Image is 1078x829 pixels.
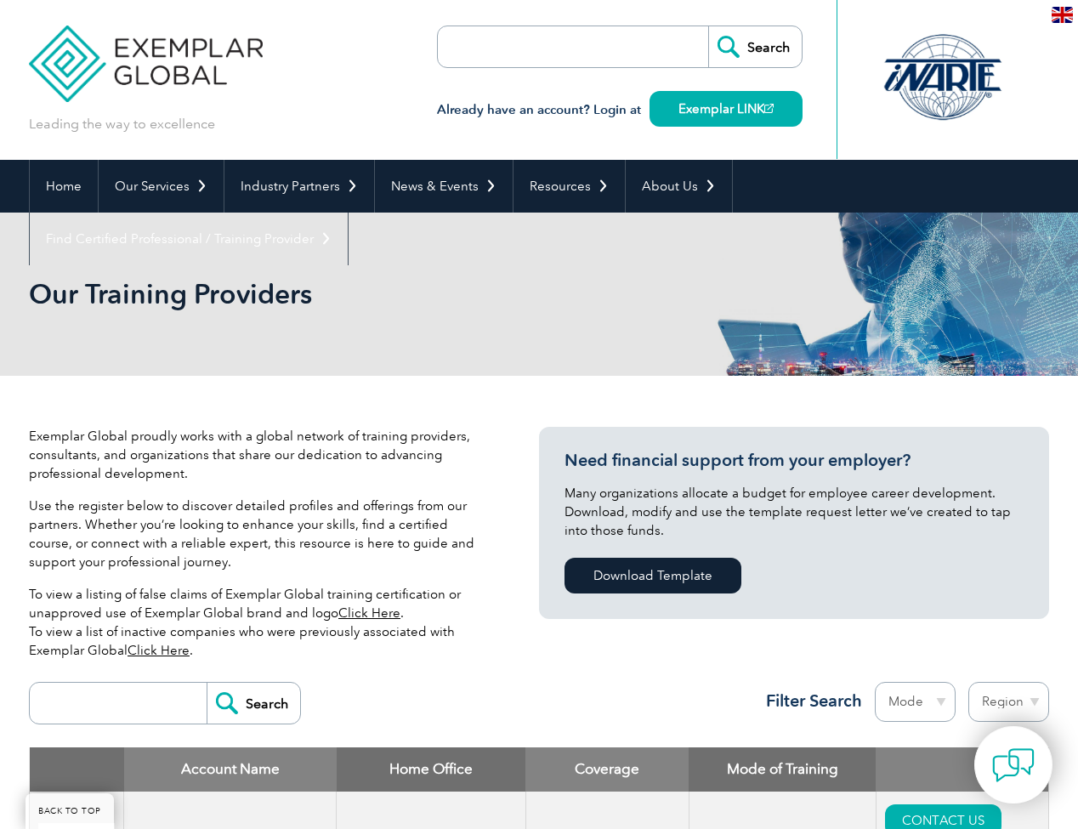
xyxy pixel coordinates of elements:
a: Industry Partners [224,160,374,213]
a: About Us [626,160,732,213]
a: Home [30,160,98,213]
p: Exemplar Global proudly works with a global network of training providers, consultants, and organ... [29,427,488,483]
h3: Already have an account? Login at [437,99,803,121]
a: Our Services [99,160,224,213]
h2: Our Training Providers [29,281,743,308]
a: Exemplar LINK [650,91,803,127]
a: News & Events [375,160,513,213]
h3: Need financial support from your employer? [565,450,1024,471]
a: BACK TO TOP [26,793,114,829]
img: en [1052,7,1073,23]
th: Account Name: activate to sort column descending [124,747,337,792]
a: Click Here [338,605,400,621]
img: open_square.png [764,104,774,113]
p: To view a listing of false claims of Exemplar Global training certification or unapproved use of ... [29,585,488,660]
th: : activate to sort column ascending [876,747,1048,792]
th: Mode of Training: activate to sort column ascending [689,747,876,792]
p: Use the register below to discover detailed profiles and offerings from our partners. Whether you... [29,497,488,571]
a: Resources [513,160,625,213]
a: Click Here [128,643,190,658]
h3: Filter Search [756,690,862,712]
img: contact-chat.png [992,744,1035,786]
input: Search [708,26,802,67]
th: Coverage: activate to sort column ascending [525,747,689,792]
th: Home Office: activate to sort column ascending [337,747,526,792]
p: Many organizations allocate a budget for employee career development. Download, modify and use th... [565,484,1024,540]
input: Search [207,683,300,724]
a: Find Certified Professional / Training Provider [30,213,348,265]
p: Leading the way to excellence [29,115,215,133]
a: Download Template [565,558,741,593]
